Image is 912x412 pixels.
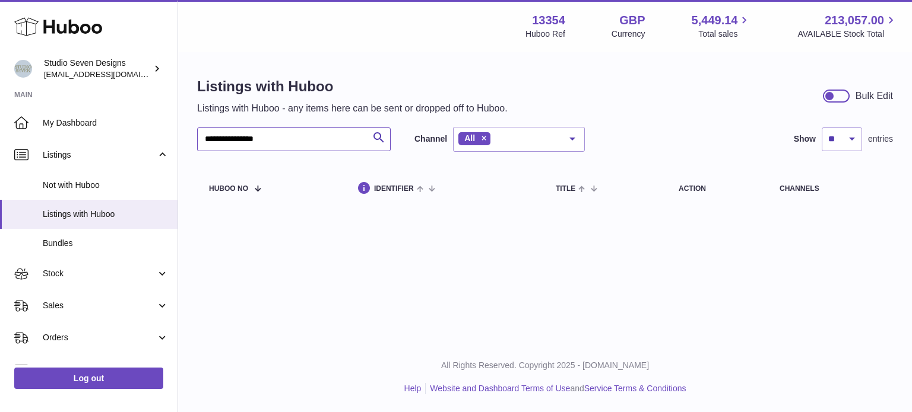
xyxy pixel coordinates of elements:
div: Studio Seven Designs [44,58,151,80]
h1: Listings with Huboo [197,77,508,96]
span: Not with Huboo [43,180,169,191]
li: and [426,383,686,394]
span: Sales [43,300,156,311]
span: Bundles [43,238,169,249]
span: Listings [43,149,156,161]
span: Orders [43,332,156,343]
strong: GBP [619,12,645,28]
span: Listings with Huboo [43,209,169,220]
a: Log out [14,368,163,389]
span: title [556,185,575,193]
span: Total sales [698,28,751,40]
p: All Rights Reserved. Copyright 2025 - [DOMAIN_NAME] [188,360,902,371]
span: Huboo no [209,185,248,193]
a: Help [404,384,422,393]
span: All [464,133,475,143]
span: Stock [43,268,156,279]
span: entries [868,133,893,145]
div: action [679,185,756,193]
span: 213,057.00 [825,12,884,28]
label: Channel [414,133,447,145]
strong: 13354 [532,12,565,28]
a: 213,057.00 AVAILABLE Stock Total [797,12,898,40]
span: Usage [43,364,169,375]
a: 5,449.14 Total sales [692,12,752,40]
span: [EMAIL_ADDRESS][DOMAIN_NAME] [44,69,175,79]
div: Bulk Edit [856,90,893,103]
p: Listings with Huboo - any items here can be sent or dropped off to Huboo. [197,102,508,115]
label: Show [794,133,816,145]
span: AVAILABLE Stock Total [797,28,898,40]
div: channels [780,185,881,193]
a: Website and Dashboard Terms of Use [430,384,570,393]
img: internalAdmin-13354@internal.huboo.com [14,60,32,78]
span: My Dashboard [43,117,169,129]
span: identifier [374,185,414,193]
a: Service Terms & Conditions [584,384,686,393]
span: 5,449.14 [692,12,738,28]
div: Huboo Ref [525,28,565,40]
div: Currency [612,28,645,40]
